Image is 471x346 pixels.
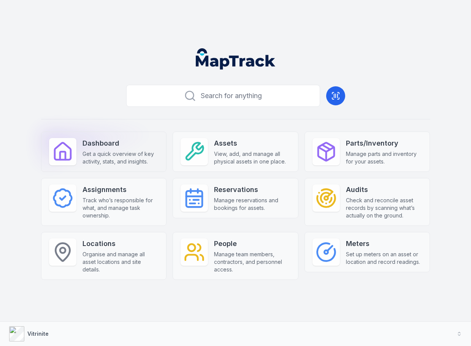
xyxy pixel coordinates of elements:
button: Search for anything [126,85,320,107]
strong: Reservations [214,184,290,195]
span: Set up meters on an asset or location and record readings. [346,251,422,266]
strong: Locations [82,238,159,249]
strong: Audits [346,184,422,195]
span: Manage parts and inventory for your assets. [346,150,422,165]
span: Organise and manage all asset locations and site details. [82,251,159,273]
span: Check and reconcile asset records by scanning what’s actually on the ground. [346,197,422,219]
strong: Assignments [82,184,159,195]
strong: Vitrinite [27,330,49,337]
a: PeopleManage team members, contractors, and personnel access. [173,232,298,280]
a: AssetsView, add, and manage all physical assets in one place. [173,132,298,172]
span: Search for anything [201,90,262,101]
strong: Dashboard [82,138,159,149]
nav: Global [184,48,288,70]
span: Get a quick overview of key activity, stats, and insights. [82,150,159,165]
strong: Meters [346,238,422,249]
a: Parts/InventoryManage parts and inventory for your assets. [304,132,430,172]
a: AssignmentsTrack who’s responsible for what, and manage task ownership. [41,178,167,226]
a: MetersSet up meters on an asset or location and record readings. [304,232,430,272]
a: ReservationsManage reservations and bookings for assets. [173,178,298,218]
span: Manage team members, contractors, and personnel access. [214,251,290,273]
span: Manage reservations and bookings for assets. [214,197,290,212]
a: DashboardGet a quick overview of key activity, stats, and insights. [41,132,167,172]
strong: Parts/Inventory [346,138,422,149]
strong: People [214,238,290,249]
span: Track who’s responsible for what, and manage task ownership. [82,197,159,219]
span: View, add, and manage all physical assets in one place. [214,150,290,165]
a: LocationsOrganise and manage all asset locations and site details. [41,232,167,280]
a: AuditsCheck and reconcile asset records by scanning what’s actually on the ground. [304,178,430,226]
strong: Assets [214,138,290,149]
